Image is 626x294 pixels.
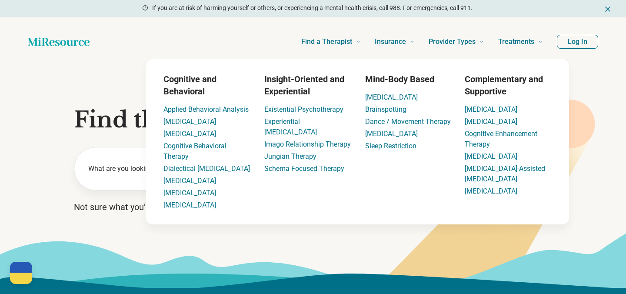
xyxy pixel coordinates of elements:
a: [MEDICAL_DATA] [163,177,216,185]
span: Insurance [375,36,406,48]
a: [MEDICAL_DATA] [465,187,517,195]
a: Sleep Restriction [365,142,416,150]
a: [MEDICAL_DATA]-Assisted [MEDICAL_DATA] [465,164,545,183]
a: Cognitive Enhancement Therapy [465,130,537,148]
a: Experiential [MEDICAL_DATA] [264,117,317,136]
a: Provider Types [429,24,484,59]
a: Find a Therapist [301,24,361,59]
a: Brainspotting [365,105,406,114]
a: [MEDICAL_DATA] [465,117,517,126]
h3: Insight-Oriented and Experiential [264,73,351,97]
a: Existential Psychotherapy [264,105,343,114]
a: [MEDICAL_DATA] [465,105,517,114]
a: [MEDICAL_DATA] [163,201,216,209]
a: Schema Focused Therapy [264,164,344,173]
a: Imago Relationship Therapy [264,140,351,148]
a: Insurance [375,24,415,59]
p: Not sure what you’re looking for? [74,201,552,213]
a: [MEDICAL_DATA] [365,93,418,101]
a: Cognitive Behavioral Therapy [163,142,226,160]
a: [MEDICAL_DATA] [163,130,216,138]
a: [MEDICAL_DATA] [163,117,216,126]
a: Home page [28,33,90,50]
h3: Mind-Body Based [365,73,451,85]
a: [MEDICAL_DATA] [365,130,418,138]
a: Jungian Therapy [264,152,316,160]
button: Dismiss [603,3,612,14]
div: Treatments [94,59,621,224]
a: Dance / Movement Therapy [365,117,451,126]
a: Applied Behavioral Analysis [163,105,249,114]
a: [MEDICAL_DATA] [465,152,517,160]
a: Dialectical [MEDICAL_DATA] [163,164,250,173]
button: Log In [557,35,598,49]
a: Treatments [498,24,543,59]
h1: Find the right mental health care for you [74,107,552,133]
h3: Complementary and Supportive [465,73,552,97]
span: Provider Types [429,36,476,48]
span: Find a Therapist [301,36,352,48]
p: If you are at risk of harming yourself or others, or experiencing a mental health crisis, call 98... [152,3,473,13]
span: Treatments [498,36,534,48]
a: [MEDICAL_DATA] [163,189,216,197]
h3: Cognitive and Behavioral [163,73,250,97]
label: What are you looking for? [88,164,235,174]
